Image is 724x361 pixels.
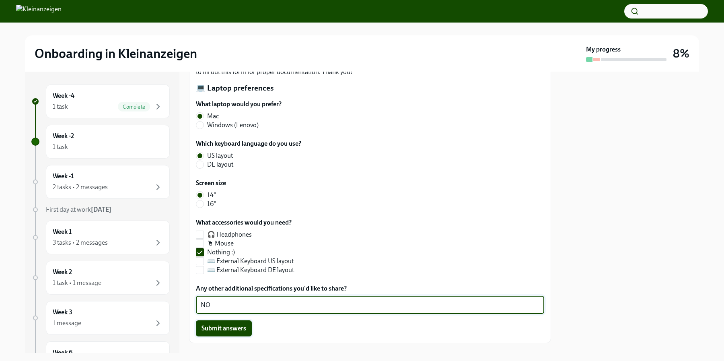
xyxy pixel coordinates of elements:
label: What laptop would you prefer? [196,100,282,109]
h2: Onboarding in Kleinanzeigen [35,45,197,62]
div: 2 tasks • 2 messages [53,183,108,192]
div: 1 message [53,319,81,328]
label: Any other additional specifications you'd like to share? [196,284,544,293]
span: 🖱 Mouse [207,239,234,248]
div: 1 task • 1 message [53,278,101,287]
div: 1 task [53,102,68,111]
button: Submit answers [196,320,252,336]
h6: Week 1 [53,227,72,236]
a: First day at work[DATE] [31,205,170,214]
span: Mac [207,112,219,121]
strong: My progress [586,45,621,54]
span: 14" [207,191,216,200]
span: 16" [207,200,216,208]
p: 💻 Laptop preferences [196,83,544,93]
div: 1 task [53,142,68,151]
label: What accessories would you need? [196,218,300,227]
h6: Week 6 [53,348,72,357]
span: ⌨️ External Keyboard DE layout [207,266,294,274]
h6: Week 2 [53,268,72,276]
a: Week -21 task [31,125,170,159]
h6: Week -4 [53,91,74,100]
img: Kleinanzeigen [16,5,62,18]
h6: Week -1 [53,172,74,181]
h6: Week -2 [53,132,74,140]
h3: 8% [673,46,689,61]
a: Week 31 message [31,301,170,335]
a: Week -12 tasks • 2 messages [31,165,170,199]
span: DE layout [207,160,233,169]
span: US layout [207,151,233,160]
textarea: NO [201,300,539,310]
a: Week -41 taskComplete [31,85,170,118]
span: 🎧 Headphones [207,230,252,239]
a: Week 21 task • 1 message [31,261,170,295]
h6: Week 3 [53,308,72,317]
a: Week 13 tasks • 2 messages [31,221,170,254]
span: First day at work [46,206,111,213]
label: Which keyboard language do you use? [196,139,301,148]
span: ⌨️ External Keyboard US layout [207,257,294,266]
span: Complete [118,104,150,110]
strong: [DATE] [91,206,111,213]
label: Screen size [196,179,226,188]
span: Windows (Lenovo) [207,121,259,130]
span: Submit answers [202,324,246,332]
span: Nothing :) [207,248,235,257]
div: 3 tasks • 2 messages [53,238,108,247]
